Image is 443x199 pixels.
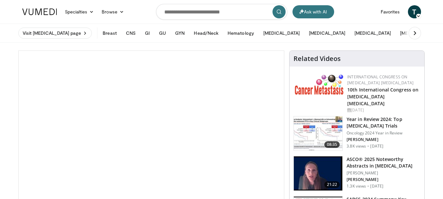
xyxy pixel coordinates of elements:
[22,9,57,15] img: VuMedi Logo
[171,27,189,40] button: GYN
[408,5,421,18] a: T
[347,170,420,176] p: [PERSON_NAME]
[294,116,342,150] img: 2afea796-6ee7-4bc1-b389-bb5393c08b2f.150x105_q85_crop-smart_upscale.jpg
[99,27,120,40] button: Breast
[347,156,420,169] h3: ASCO® 2025 Noteworthy Abstracts in [MEDICAL_DATA]
[61,5,98,18] a: Specialties
[347,87,418,107] a: 10th International Congress on [MEDICAL_DATA] [MEDICAL_DATA]
[293,156,420,191] a: 21:22 ASCO® 2025 Noteworthy Abstracts in [MEDICAL_DATA] [PERSON_NAME] [PERSON_NAME] 1.3K views · ...
[347,107,419,113] div: [DATE]
[190,27,222,40] button: Head/Neck
[367,184,369,189] div: ·
[293,116,420,151] a: 08:35 Year in Review 2024: Top [MEDICAL_DATA] Trials Oncology 2024 Year in Review [PERSON_NAME] 3...
[370,144,383,149] p: [DATE]
[396,27,440,40] button: [MEDICAL_DATA]
[295,74,344,95] img: 6ff8bc22-9509-4454-a4f8-ac79dd3b8976.png.150x105_q85_autocrop_double_scale_upscale_version-0.2.png
[324,181,340,188] span: 21:22
[259,27,304,40] button: [MEDICAL_DATA]
[292,5,334,18] button: Ask with AI
[294,156,342,190] img: 3d9d22fd-0cff-4266-94b4-85ed3e18f7c3.150x105_q85_crop-smart_upscale.jpg
[367,144,369,149] div: ·
[351,27,395,40] button: [MEDICAL_DATA]
[370,184,383,189] p: [DATE]
[347,184,366,189] p: 1.3K views
[347,177,420,182] p: [PERSON_NAME]
[347,116,420,129] h3: Year in Review 2024: Top [MEDICAL_DATA] Trials
[324,141,340,148] span: 08:35
[347,137,420,142] p: [PERSON_NAME]
[155,27,170,40] button: GU
[141,27,154,40] button: GI
[293,55,341,63] h4: Related Videos
[18,28,92,39] a: Visit [MEDICAL_DATA] page
[224,27,258,40] button: Hematology
[347,130,420,136] p: Oncology 2024 Year in Review
[122,27,140,40] button: CNS
[305,27,349,40] button: [MEDICAL_DATA]
[347,144,366,149] p: 3.8K views
[98,5,128,18] a: Browse
[377,5,404,18] a: Favorites
[347,74,413,86] a: International Congress on [MEDICAL_DATA] [MEDICAL_DATA]
[156,4,287,20] input: Search topics, interventions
